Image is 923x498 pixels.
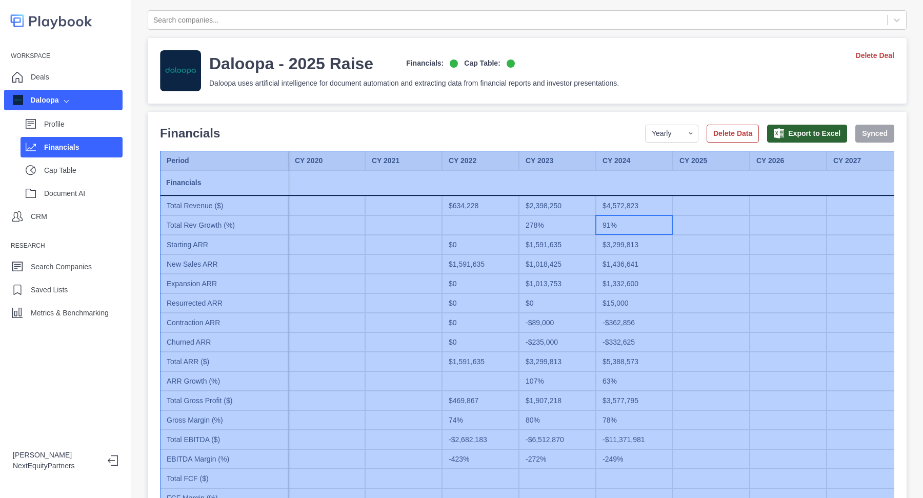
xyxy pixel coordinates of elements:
[31,72,49,83] p: Deals
[160,151,288,170] div: Period
[596,274,673,293] div: $1,332,600
[673,151,750,170] div: CY 2025
[160,352,288,371] div: Total ARR ($)
[31,262,92,272] p: Search Companies
[442,274,519,293] div: $0
[519,215,596,235] div: 278%
[855,125,894,143] button: Synced
[160,410,288,430] div: Gross Margin (%)
[596,196,673,215] div: $4,572,823
[209,53,373,74] h3: Daloopa - 2025 Raise
[596,151,673,170] div: CY 2024
[442,430,519,449] div: -$2,682,183
[442,151,519,170] div: CY 2022
[442,352,519,371] div: $1,591,635
[519,254,596,274] div: $1,018,425
[442,293,519,313] div: $0
[160,124,220,143] p: Financials
[160,371,288,391] div: ARR Growth (%)
[442,391,519,410] div: $469,867
[160,196,288,215] div: Total Revenue ($)
[596,352,673,371] div: $5,388,573
[519,391,596,410] div: $1,907,218
[596,449,673,469] div: -249%
[160,391,288,410] div: Total Gross Profit ($)
[767,125,847,143] button: Export to Excel
[707,125,759,143] button: Delete Data
[160,50,201,91] img: company-logo
[596,235,673,254] div: $3,299,813
[519,313,596,332] div: -$89,000
[160,430,288,449] div: Total EBITDA ($)
[596,254,673,274] div: $1,436,641
[288,151,365,170] div: CY 2020
[856,50,894,61] a: Delete Deal
[44,188,123,199] p: Document AI
[519,332,596,352] div: -$235,000
[44,142,123,153] p: Financials
[519,449,596,469] div: -272%
[44,119,123,130] p: Profile
[160,254,288,274] div: New Sales ARR
[519,196,596,215] div: $2,398,250
[596,430,673,449] div: -$11,371,981
[519,430,596,449] div: -$6,512,870
[596,332,673,352] div: -$332,625
[160,170,288,196] div: Financials
[365,151,442,170] div: CY 2021
[13,95,23,105] img: company image
[519,235,596,254] div: $1,591,635
[442,254,519,274] div: $1,591,635
[442,332,519,352] div: $0
[442,313,519,332] div: $0
[596,391,673,410] div: $3,577,795
[827,151,904,170] div: CY 2027
[450,59,458,68] img: on-logo
[13,461,99,471] p: NextEquityPartners
[31,211,47,222] p: CRM
[44,165,123,176] p: Cap Table
[507,59,515,68] img: on-logo
[13,95,59,106] div: Daloopa
[519,410,596,430] div: 80%
[464,58,500,69] p: Cap Table:
[160,469,288,488] div: Total FCF ($)
[596,293,673,313] div: $15,000
[519,352,596,371] div: $3,299,813
[442,449,519,469] div: -423%
[750,151,827,170] div: CY 2026
[442,235,519,254] div: $0
[442,410,519,430] div: 74%
[160,235,288,254] div: Starting ARR
[596,215,673,235] div: 91%
[519,293,596,313] div: $0
[519,371,596,391] div: 107%
[596,371,673,391] div: 63%
[209,78,619,89] p: Daloopa uses artificial intelligence for document automation and extracting data from financial r...
[160,332,288,352] div: Churned ARR
[160,313,288,332] div: Contraction ARR
[596,313,673,332] div: -$362,856
[160,449,288,469] div: EBITDA Margin (%)
[31,285,68,295] p: Saved Lists
[160,215,288,235] div: Total Rev Growth (%)
[160,274,288,293] div: Expansion ARR
[442,196,519,215] div: $634,228
[406,58,444,69] p: Financials:
[596,410,673,430] div: 78%
[10,10,92,31] img: logo-colored
[519,274,596,293] div: $1,013,753
[13,450,99,461] p: [PERSON_NAME]
[31,308,109,318] p: Metrics & Benchmarking
[160,293,288,313] div: Resurrected ARR
[519,151,596,170] div: CY 2023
